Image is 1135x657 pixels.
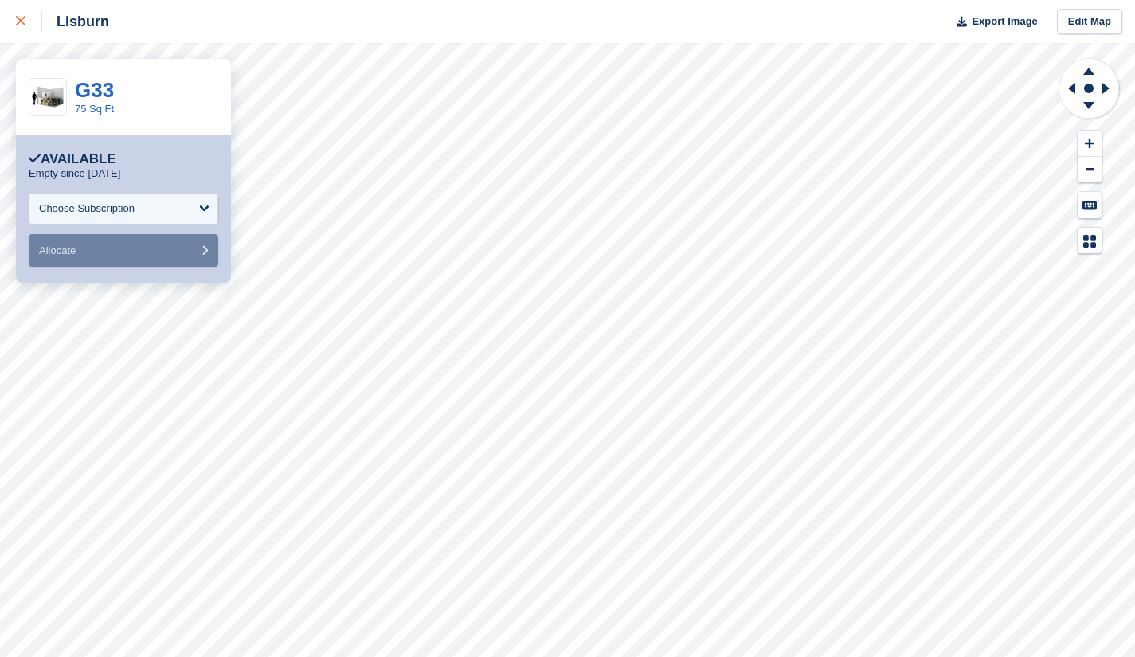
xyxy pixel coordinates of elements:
[1057,9,1122,35] a: Edit Map
[29,151,116,167] div: Available
[29,84,66,111] img: 75-sqft-unit.jpg
[75,103,114,115] a: 75 Sq Ft
[947,9,1038,35] button: Export Image
[1078,192,1102,218] button: Keyboard Shortcuts
[1078,228,1102,254] button: Map Legend
[1078,131,1102,157] button: Zoom In
[29,234,218,267] button: Allocate
[42,12,109,31] div: Lisburn
[1078,157,1102,183] button: Zoom Out
[75,78,114,102] a: G33
[972,14,1037,29] span: Export Image
[39,244,76,256] span: Allocate
[29,167,120,180] p: Empty since [DATE]
[39,201,135,217] div: Choose Subscription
